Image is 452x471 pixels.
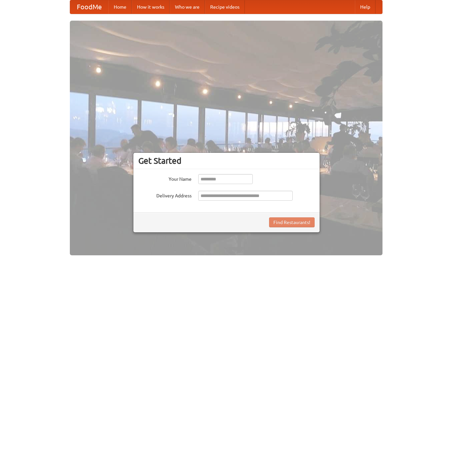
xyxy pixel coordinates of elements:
[70,0,108,14] a: FoodMe
[132,0,170,14] a: How it works
[269,217,315,227] button: Find Restaurants!
[108,0,132,14] a: Home
[138,174,192,182] label: Your Name
[170,0,205,14] a: Who we are
[205,0,245,14] a: Recipe videos
[138,156,315,166] h3: Get Started
[138,191,192,199] label: Delivery Address
[355,0,376,14] a: Help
